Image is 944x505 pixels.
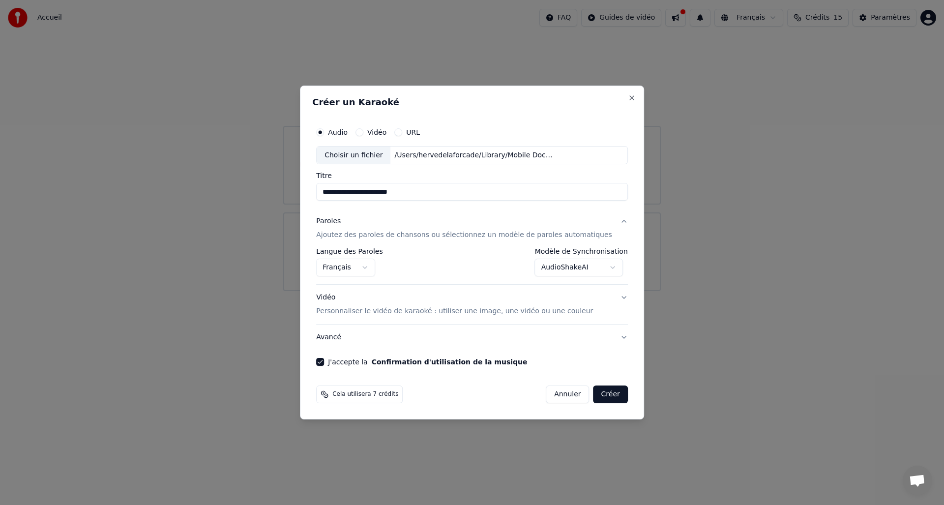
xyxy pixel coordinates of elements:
[316,293,593,317] div: Vidéo
[328,358,527,365] label: J'accepte la
[316,325,628,350] button: Avancé
[593,386,628,403] button: Créer
[328,129,348,136] label: Audio
[367,129,386,136] label: Vidéo
[535,248,628,255] label: Modèle de Synchronisation
[406,129,420,136] label: URL
[317,147,390,164] div: Choisir un fichier
[316,248,628,285] div: ParolesAjoutez des paroles de chansons ou sélectionnez un modèle de paroles automatiques
[546,386,589,403] button: Annuler
[372,358,528,365] button: J'accepte la
[316,209,628,248] button: ParolesAjoutez des paroles de chansons ou sélectionnez un modèle de paroles automatiques
[316,306,593,316] p: Personnaliser le vidéo de karaoké : utiliser une image, une vidéo ou une couleur
[316,173,628,179] label: Titre
[391,150,558,160] div: /Users/hervedelaforcade/Library/Mobile Documents/com~apple~CloudDocs/Papa/familaf musicos/La java...
[316,217,341,227] div: Paroles
[316,231,612,240] p: Ajoutez des paroles de chansons ou sélectionnez un modèle de paroles automatiques
[316,285,628,325] button: VidéoPersonnaliser le vidéo de karaoké : utiliser une image, une vidéo ou une couleur
[332,390,398,398] span: Cela utilisera 7 crédits
[312,98,632,107] h2: Créer un Karaoké
[316,248,383,255] label: Langue des Paroles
